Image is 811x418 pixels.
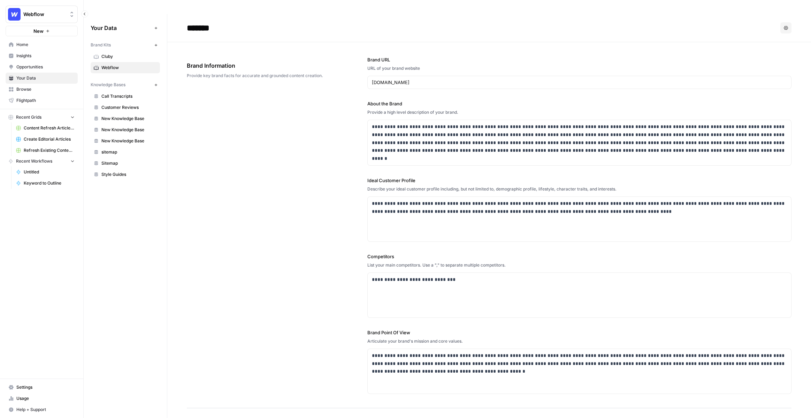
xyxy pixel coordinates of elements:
[91,113,160,124] a: New Knowledge Base
[6,404,78,415] button: Help + Support
[367,262,791,268] div: List your main competitors. Use a "," to separate multiple competitors.
[16,97,75,104] span: Flightpath
[367,65,791,72] div: URL of your brand website
[101,53,157,60] span: Cluby
[91,169,160,180] a: Style Guides
[367,338,791,344] div: Articulate your brand's mission and core values.
[367,109,791,115] div: Provide a high level description of your brand.
[367,56,791,63] label: Brand URL
[13,134,78,145] a: Create Editorial Articles
[13,166,78,178] a: Untitled
[91,91,160,102] a: Call Transcripts
[91,51,160,62] a: Cluby
[101,149,157,155] span: sitemap
[91,42,111,48] span: Brand Kits
[13,122,78,134] a: Content Refresh Article (Demo Grid)
[6,156,78,166] button: Recent Workflows
[367,100,791,107] label: About the Brand
[372,79,787,86] input: www.sundaysoccer.com
[16,384,75,390] span: Settings
[16,114,41,120] span: Recent Grids
[6,84,78,95] a: Browse
[24,169,75,175] span: Untitled
[6,39,78,50] a: Home
[101,104,157,111] span: Customer Reviews
[6,50,78,61] a: Insights
[367,177,791,184] label: Ideal Customer Profile
[367,253,791,260] label: Competitors
[16,53,75,59] span: Insights
[24,125,75,131] span: Content Refresh Article (Demo Grid)
[23,11,66,18] span: Webflow
[101,93,157,99] span: Call Transcripts
[187,61,328,70] span: Brand Information
[367,329,791,336] label: Brand Point Of View
[33,28,44,35] span: New
[16,75,75,81] span: Your Data
[6,95,78,106] a: Flightpath
[101,138,157,144] span: New Knowledge Base
[8,8,21,21] img: Webflow Logo
[101,160,157,166] span: Sitemap
[6,26,78,36] button: New
[6,112,78,122] button: Recent Grids
[187,73,328,79] span: Provide key brand facts for accurate and grounded content creation.
[24,180,75,186] span: Keyword to Outline
[24,147,75,154] span: Refresh Existing Content (6)
[6,73,78,84] a: Your Data
[101,127,157,133] span: New Knowledge Base
[101,65,157,71] span: Webflow
[13,178,78,189] a: Keyword to Outline
[91,62,160,73] a: Webflow
[16,42,75,48] span: Home
[16,64,75,70] span: Opportunities
[24,136,75,142] span: Create Editorial Articles
[16,395,75,402] span: Usage
[91,147,160,158] a: sitemap
[91,82,125,88] span: Knowledge Bases
[91,102,160,113] a: Customer Reviews
[91,24,152,32] span: Your Data
[91,135,160,147] a: New Knowledge Base
[16,406,75,413] span: Help + Support
[6,393,78,404] a: Usage
[91,158,160,169] a: Sitemap
[16,86,75,92] span: Browse
[91,124,160,135] a: New Knowledge Base
[16,158,52,164] span: Recent Workflows
[367,186,791,192] div: Describe your ideal customer profile including, but not limited to, demographic profile, lifestyl...
[101,115,157,122] span: New Knowledge Base
[6,61,78,73] a: Opportunities
[6,6,78,23] button: Workspace: Webflow
[13,145,78,156] a: Refresh Existing Content (6)
[101,171,157,178] span: Style Guides
[6,382,78,393] a: Settings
